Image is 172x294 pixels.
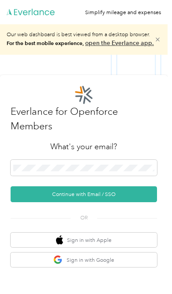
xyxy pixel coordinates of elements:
button: apple logoSign in with Apple [11,233,157,247]
button: google logoSign in with Google [11,253,157,267]
b: For the best mobile experience, [7,40,154,46]
a: open the Everlance app. [85,39,154,47]
button: Continue with Email / SSO [11,186,157,202]
h3: What's your email? [50,141,117,152]
span: OR [71,214,97,222]
img: group_logo [75,86,93,104]
img: google logo [53,255,63,264]
div: Simplify mileage and expenses [85,8,161,16]
p: Our web dashboard is best viewed from a desktop browser. [7,31,154,48]
img: apple logo [56,235,64,245]
h3: group-name [11,104,157,133]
